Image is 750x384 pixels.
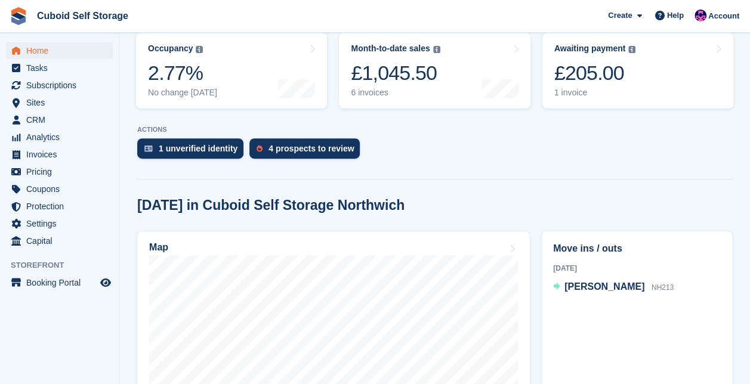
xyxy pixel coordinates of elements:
[26,233,98,249] span: Capital
[144,145,153,152] img: verify_identity-adf6edd0f0f0b5bbfe63781bf79b02c33cf7c696d77639b501bdc392416b5a36.svg
[32,6,133,26] a: Cuboid Self Storage
[6,181,113,197] a: menu
[553,241,721,256] h2: Move ins / outs
[652,283,674,292] span: NH213
[26,112,98,128] span: CRM
[564,281,644,292] span: [PERSON_NAME]
[136,33,327,109] a: Occupancy 2.77% No change [DATE]
[6,146,113,163] a: menu
[6,215,113,232] a: menu
[628,46,635,53] img: icon-info-grey-7440780725fd019a000dd9b08b2336e03edf1995a4989e88bcd33f0948082b44.svg
[554,88,636,98] div: 1 invoice
[26,42,98,59] span: Home
[26,60,98,76] span: Tasks
[26,129,98,145] span: Analytics
[26,198,98,215] span: Protection
[542,33,733,109] a: Awaiting payment £205.00 1 invoice
[26,146,98,163] span: Invoices
[6,112,113,128] a: menu
[6,77,113,94] a: menu
[26,215,98,232] span: Settings
[351,61,440,85] div: £1,045.50
[268,144,354,153] div: 4 prospects to review
[26,163,98,180] span: Pricing
[6,233,113,249] a: menu
[553,263,721,274] div: [DATE]
[159,144,237,153] div: 1 unverified identity
[554,44,626,54] div: Awaiting payment
[10,7,27,25] img: stora-icon-8386f47178a22dfd0bd8f6a31ec36ba5ce8667c1dd55bd0f319d3a0aa187defe.svg
[433,46,440,53] img: icon-info-grey-7440780725fd019a000dd9b08b2336e03edf1995a4989e88bcd33f0948082b44.svg
[6,274,113,291] a: menu
[149,242,168,253] h2: Map
[249,138,366,165] a: 4 prospects to review
[6,60,113,76] a: menu
[137,138,249,165] a: 1 unverified identity
[6,42,113,59] a: menu
[667,10,684,21] span: Help
[257,145,263,152] img: prospect-51fa495bee0391a8d652442698ab0144808aea92771e9ea1ae160a38d050c398.svg
[339,33,530,109] a: Month-to-date sales £1,045.50 6 invoices
[708,10,739,22] span: Account
[137,197,405,213] h2: [DATE] in Cuboid Self Storage Northwich
[351,88,440,98] div: 6 invoices
[6,129,113,145] a: menu
[26,77,98,94] span: Subscriptions
[554,61,636,85] div: £205.00
[695,10,706,21] img: Gurpreet Dev
[148,88,217,98] div: No change [DATE]
[26,181,98,197] span: Coupons
[98,275,113,290] a: Preview store
[137,126,732,134] p: ACTIONS
[6,94,113,111] a: menu
[6,198,113,215] a: menu
[196,46,203,53] img: icon-info-grey-7440780725fd019a000dd9b08b2336e03edf1995a4989e88bcd33f0948082b44.svg
[26,274,98,291] span: Booking Portal
[148,44,193,54] div: Occupancy
[351,44,430,54] div: Month-to-date sales
[553,280,674,295] a: [PERSON_NAME] NH213
[11,259,119,271] span: Storefront
[6,163,113,180] a: menu
[26,94,98,111] span: Sites
[148,61,217,85] div: 2.77%
[608,10,632,21] span: Create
